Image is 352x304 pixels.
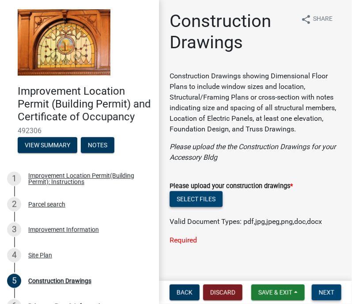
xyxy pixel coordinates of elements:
div: Required [170,235,341,246]
span: Next [319,289,334,296]
div: Improvement Location Permit(Building Permit): Instructions [28,173,145,185]
img: Jasper County, Indiana [18,9,110,76]
button: Back [170,285,200,300]
div: 3 [7,223,21,237]
div: Improvement Information [28,227,99,233]
div: 4 [7,248,21,262]
button: Select files [170,191,223,207]
i: share [301,14,311,25]
h1: Construction Drawings [170,11,294,53]
div: Site Plan [28,252,52,258]
p: Construction Drawings showing Dimensional Floor Plans to include window sizes and location, Struc... [170,71,341,135]
span: 492306 [18,127,141,135]
button: View Summary [18,137,77,153]
span: Valid Document Types: pdf,jpg,jpeg,png,doc,docx [170,217,322,226]
button: shareShare [294,11,340,28]
wm-modal-confirm: Summary [18,142,77,150]
wm-modal-confirm: Notes [81,142,114,150]
button: Save & Exit [251,285,305,300]
div: Parcel search [28,201,65,208]
label: Please upload your construction drawings [170,183,293,189]
div: 1 [7,172,21,186]
button: Next [312,285,341,300]
button: Notes [81,137,114,153]
i: Please upload the the Construction Drawings for your Accessory Bldg [170,142,336,162]
span: Save & Exit [258,289,292,296]
div: Construction Drawings [28,278,91,284]
span: Share [313,14,333,25]
h4: Improvement Location Permit (Building Permit) and Certificate of Occupancy [18,85,152,123]
div: 5 [7,274,21,288]
button: Discard [203,285,242,300]
div: 2 [7,197,21,212]
span: Back [177,289,193,296]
